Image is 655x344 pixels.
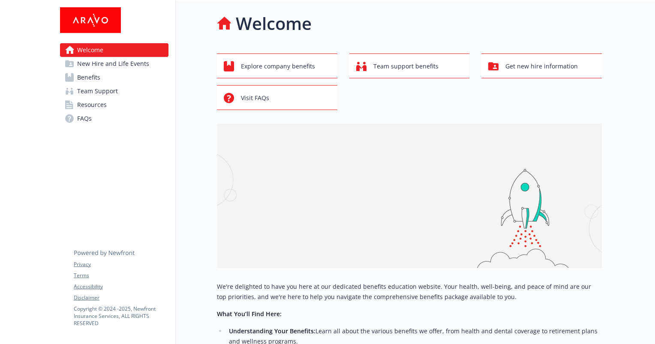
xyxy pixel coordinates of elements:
p: We're delighted to have you here at our dedicated benefits education website. Your health, well-b... [217,282,602,302]
button: Get new hire information [481,53,602,78]
button: Visit FAQs [217,85,337,110]
a: Terms [74,272,168,279]
a: Resources [60,98,168,112]
strong: What You’ll Find Here: [217,310,282,318]
strong: Understanding Your Benefits: [229,327,315,335]
a: Team Support [60,84,168,98]
button: Explore company benefits [217,53,337,78]
a: Welcome [60,43,168,57]
span: Welcome [77,43,103,57]
span: Resources [77,98,107,112]
p: Copyright © 2024 - 2025 , Newfront Insurance Services, ALL RIGHTS RESERVED [74,305,168,327]
a: Disclaimer [74,294,168,302]
a: Accessibility [74,283,168,291]
span: Team Support [77,84,118,98]
a: FAQs [60,112,168,125]
a: Privacy [74,261,168,268]
span: Visit FAQs [241,90,269,106]
span: Explore company benefits [241,58,315,74]
span: FAQs [77,112,92,125]
span: Get new hire information [505,58,578,74]
button: Team support benefits [349,53,470,78]
h1: Welcome [236,11,312,36]
a: Benefits [60,71,168,84]
span: Team support benefits [373,58,439,74]
a: New Hire and Life Events [60,57,168,71]
span: New Hire and Life Events [77,57,149,71]
span: Benefits [77,71,100,84]
img: overview page banner [217,124,602,268]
